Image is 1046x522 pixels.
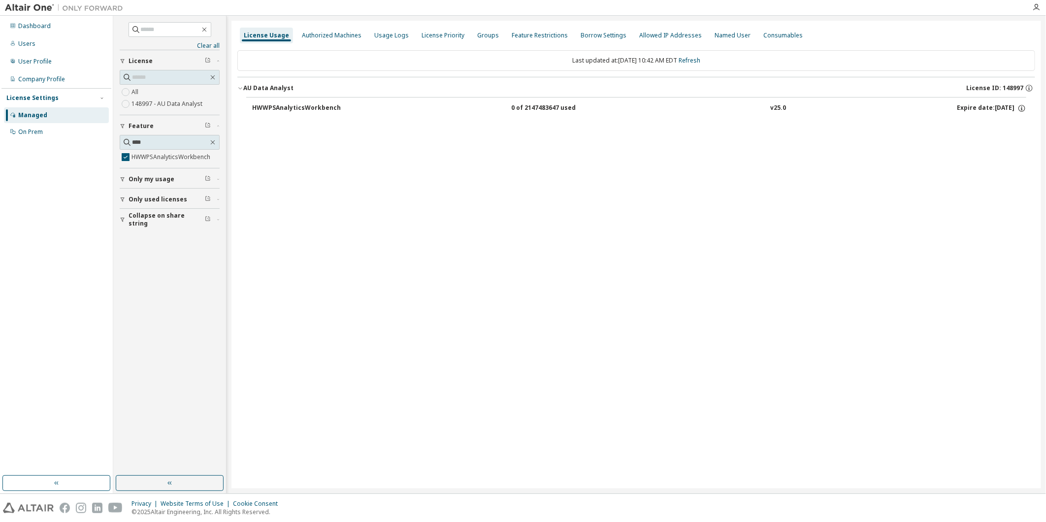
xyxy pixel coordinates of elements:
button: License [120,50,220,72]
span: Clear filter [205,175,211,183]
div: v25.0 [771,104,786,113]
img: facebook.svg [60,503,70,513]
label: All [131,86,140,98]
div: Users [18,40,35,48]
button: Feature [120,115,220,137]
div: Feature Restrictions [512,32,568,39]
div: Company Profile [18,75,65,83]
div: Usage Logs [374,32,409,39]
span: License [129,57,153,65]
span: Only used licenses [129,196,187,203]
span: Only my usage [129,175,174,183]
div: Last updated at: [DATE] 10:42 AM EDT [237,50,1035,71]
div: Dashboard [18,22,51,30]
div: Expire date: [DATE] [957,104,1026,113]
div: Groups [477,32,499,39]
label: HWWPSAnalyticsWorkbench [131,151,212,163]
p: © 2025 Altair Engineering, Inc. All Rights Reserved. [131,508,284,516]
div: License Usage [244,32,289,39]
div: Allowed IP Addresses [639,32,702,39]
div: AU Data Analyst [243,84,294,92]
button: Collapse on share string [120,209,220,230]
label: 148997 - AU Data Analyst [131,98,204,110]
div: 0 of 2147483647 used [511,104,600,113]
div: Authorized Machines [302,32,361,39]
div: Consumables [763,32,803,39]
button: AU Data AnalystLicense ID: 148997 [237,77,1035,99]
button: HWWPSAnalyticsWorkbench0 of 2147483647 usedv25.0Expire date:[DATE] [252,98,1026,119]
div: License Settings [6,94,59,102]
div: HWWPSAnalyticsWorkbench [252,104,341,113]
div: Privacy [131,500,161,508]
span: Clear filter [205,57,211,65]
button: Only used licenses [120,189,220,210]
span: Collapse on share string [129,212,205,228]
button: Only my usage [120,168,220,190]
div: On Prem [18,128,43,136]
div: License Priority [422,32,464,39]
span: Clear filter [205,196,211,203]
span: Clear filter [205,216,211,224]
div: Website Terms of Use [161,500,233,508]
span: Clear filter [205,122,211,130]
div: Managed [18,111,47,119]
img: Altair One [5,3,128,13]
span: Feature [129,122,154,130]
img: linkedin.svg [92,503,102,513]
img: altair_logo.svg [3,503,54,513]
div: User Profile [18,58,52,65]
span: License ID: 148997 [966,84,1023,92]
div: Cookie Consent [233,500,284,508]
a: Refresh [679,56,700,65]
img: instagram.svg [76,503,86,513]
div: Borrow Settings [581,32,626,39]
img: youtube.svg [108,503,123,513]
a: Clear all [120,42,220,50]
div: Named User [715,32,751,39]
